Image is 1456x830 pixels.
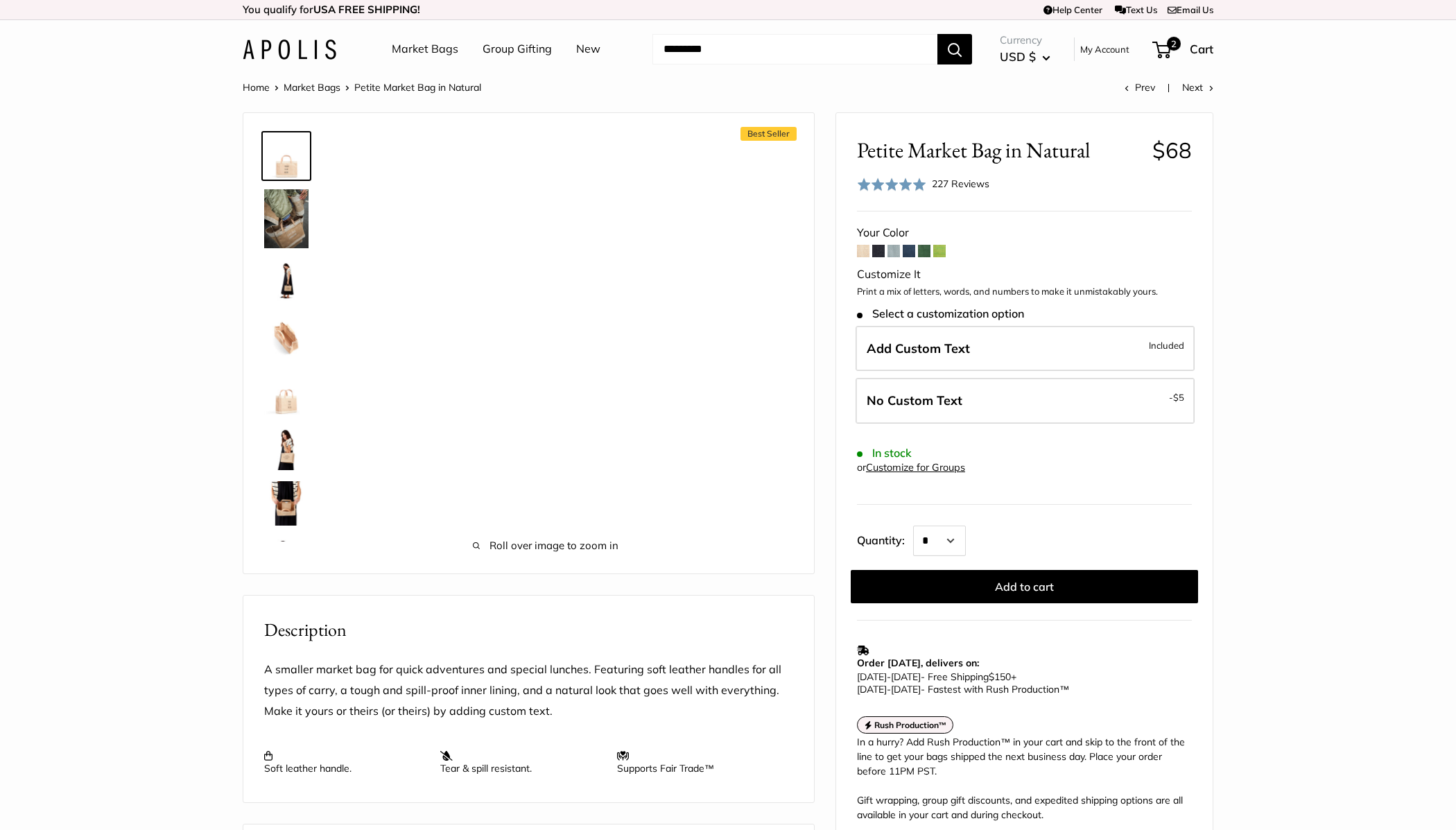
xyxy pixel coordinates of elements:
[261,187,311,251] a: Petite Market Bag in Natural
[857,735,1192,822] div: In a hurry? Add Rush Production™ in your cart and skip to the front of the line to get your bags ...
[857,137,1142,163] span: Petite Market Bag in Natural
[243,40,336,60] img: Apolis
[264,315,309,359] img: description_Spacious inner area with room for everything.
[264,134,309,178] img: Petite Market Bag in Natural
[576,39,600,60] a: New
[261,368,311,417] a: Petite Market Bag in Natural
[937,34,972,64] button: Search
[1149,337,1184,354] span: Included
[891,683,921,695] span: [DATE]
[1115,4,1157,15] a: Text Us
[1154,38,1213,60] a: 2 Cart
[857,671,887,683] span: [DATE]
[652,34,937,64] input: Search...
[261,478,311,528] a: Petite Market Bag in Natural
[857,683,1069,695] span: - Fastest with Rush Production™
[264,259,309,304] img: Petite Market Bag in Natural
[857,264,1192,285] div: Customize It
[1167,37,1181,51] span: 2
[867,340,970,356] span: Add Custom Text
[284,81,340,94] a: Market Bags
[617,750,779,775] p: Supports Fair Trade™
[264,659,793,722] p: A smaller market bag for quick adventures and special lunches. Featuring soft leather handles for...
[932,178,989,190] span: 227 Reviews
[1000,46,1050,68] button: USD $
[1169,389,1184,406] span: -
[261,534,311,584] a: Petite Market Bag in Natural
[1168,4,1213,15] a: Email Us
[261,257,311,306] a: Petite Market Bag in Natural
[264,537,309,581] img: Petite Market Bag in Natural
[1152,137,1192,164] span: $68
[740,127,797,141] span: Best Seller
[867,392,962,408] span: No Custom Text
[1173,392,1184,403] span: $5
[1080,41,1129,58] a: My Account
[891,671,921,683] span: [DATE]
[264,481,309,526] img: Petite Market Bag in Natural
[857,657,979,669] strong: Order [DATE], delivers on:
[857,285,1192,299] p: Print a mix of letters, words, and numbers to make it unmistakably yours.
[857,223,1192,243] div: Your Color
[857,683,887,695] span: [DATE]
[354,536,737,555] span: Roll over image to zoom in
[1000,49,1036,64] span: USD $
[264,370,309,415] img: Petite Market Bag in Natural
[261,131,311,181] a: Petite Market Bag in Natural
[989,671,1011,683] span: $150
[857,307,1024,320] span: Select a customization option
[354,81,481,94] span: Petite Market Bag in Natural
[264,750,426,775] p: Soft leather handle.
[264,189,309,248] img: Petite Market Bag in Natural
[1125,81,1155,94] a: Prev
[1190,42,1213,56] span: Cart
[851,570,1198,603] button: Add to cart
[856,378,1195,424] label: Leave Blank
[261,423,311,473] a: Petite Market Bag in Natural
[856,326,1195,372] label: Add Custom Text
[243,81,270,94] a: Home
[857,671,1185,695] p: - Free Shipping +
[887,683,891,695] span: -
[866,461,965,474] a: Customize for Groups
[483,39,552,60] a: Group Gifting
[1000,31,1050,50] span: Currency
[440,750,603,775] p: Tear & spill resistant.
[243,78,481,96] nav: Breadcrumb
[264,616,793,643] h2: Description
[1043,4,1102,15] a: Help Center
[887,671,891,683] span: -
[857,447,912,460] span: In stock
[874,720,947,730] strong: Rush Production™
[313,3,420,16] strong: USA FREE SHIPPING!
[857,521,913,556] label: Quantity:
[392,39,458,60] a: Market Bags
[264,426,309,470] img: Petite Market Bag in Natural
[857,458,965,477] div: or
[261,312,311,362] a: description_Spacious inner area with room for everything.
[1182,81,1213,94] a: Next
